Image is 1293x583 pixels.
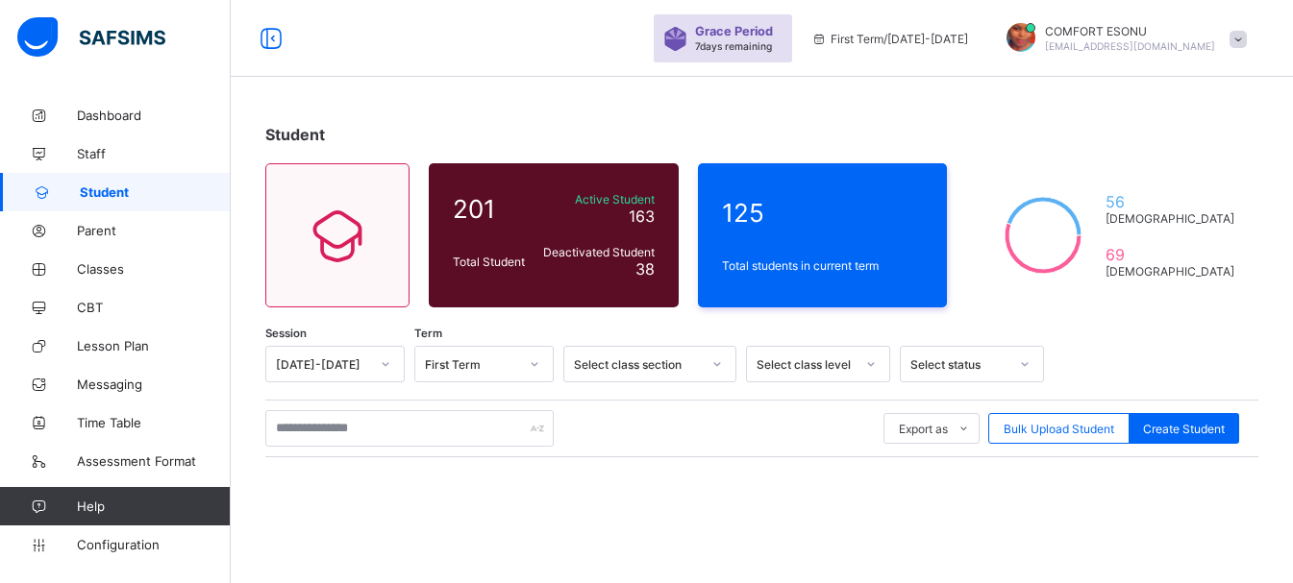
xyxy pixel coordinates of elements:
span: Create Student [1143,422,1225,436]
span: Total students in current term [722,258,924,273]
span: 38 [635,259,655,279]
span: 69 [1106,245,1234,264]
span: 125 [722,198,924,228]
span: Help [77,498,230,514]
span: [EMAIL_ADDRESS][DOMAIN_NAME] [1045,40,1215,52]
span: 56 [1106,192,1234,211]
span: 201 [453,194,531,224]
span: Active Student [540,192,655,206]
span: Time Table [77,415,231,430]
span: Grace Period [695,24,773,38]
span: 163 [629,206,655,226]
span: COMFORT ESONU [1045,24,1215,38]
span: session/term information [811,32,968,46]
span: Configuration [77,537,230,552]
span: 7 days remaining [695,40,772,52]
div: Select status [910,357,1008,372]
span: Lesson Plan [77,338,231,353]
span: Parent [77,223,231,238]
span: Classes [77,261,231,277]
div: Select class section [574,357,701,372]
span: [DEMOGRAPHIC_DATA] [1106,211,1234,226]
div: Total Student [448,250,535,274]
img: safsims [17,17,165,58]
span: Messaging [77,377,231,392]
span: Assessment Format [77,453,231,469]
span: Deactivated Student [540,245,655,259]
img: sticker-purple.71386a28dfed39d6af7621340158ba97.svg [663,27,687,51]
div: [DATE]-[DATE] [276,357,369,372]
div: COMFORTESONU [987,23,1256,55]
span: Term [414,327,442,340]
span: Staff [77,146,231,161]
span: Student [80,184,231,200]
span: Dashboard [77,108,231,123]
span: Export as [899,422,948,436]
span: Bulk Upload Student [1004,422,1114,436]
span: [DEMOGRAPHIC_DATA] [1106,264,1234,279]
span: CBT [77,300,231,315]
div: Select class level [757,357,855,372]
span: Student [265,125,325,144]
div: First Term [425,357,518,372]
span: Session [265,327,307,340]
